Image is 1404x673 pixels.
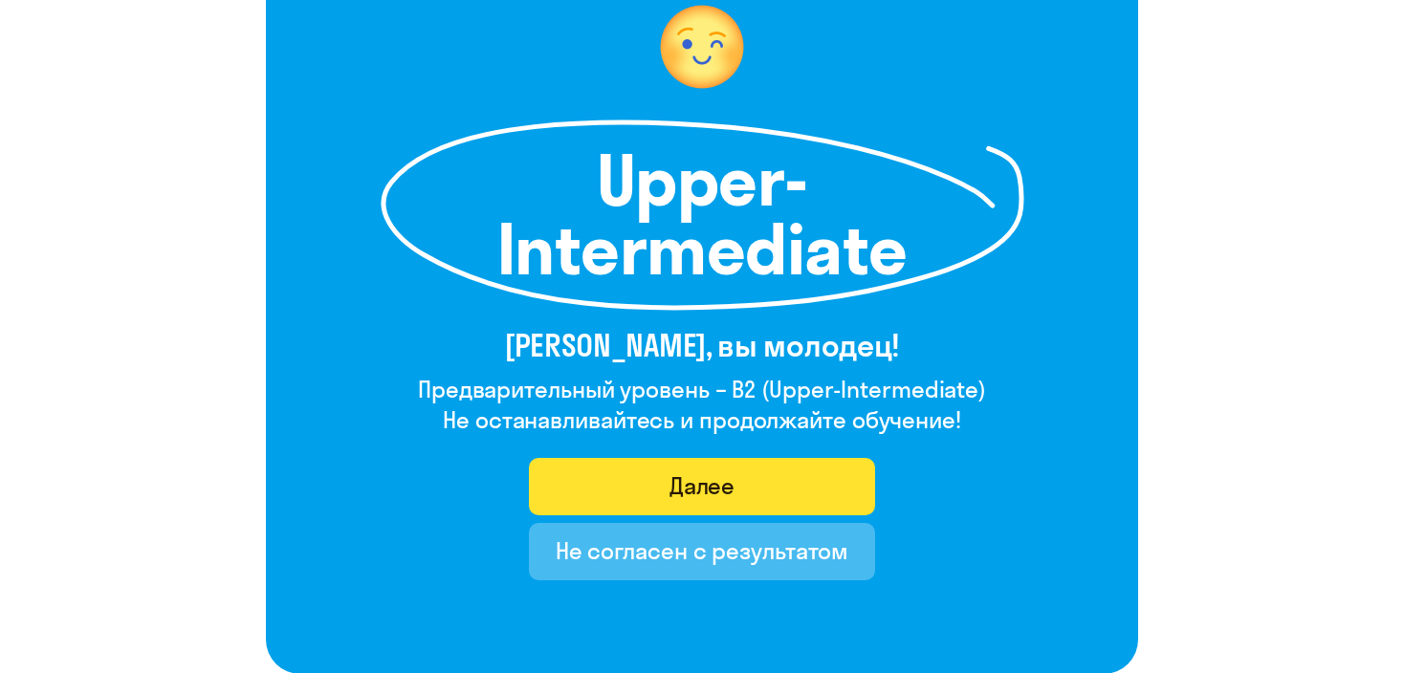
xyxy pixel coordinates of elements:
div: Далее [669,470,735,501]
h3: [PERSON_NAME], вы молодец! [418,326,986,364]
button: Не согласен с результатом [529,523,876,580]
h1: Upper-Intermediate [482,146,922,284]
h4: Предварительный уровень – B2 (Upper-Intermediate) [418,374,986,404]
button: Далее [529,458,876,515]
h4: Не останавливайтесь и продолжайте обучение! [418,404,986,435]
div: Не согласен с результатом [556,535,849,566]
